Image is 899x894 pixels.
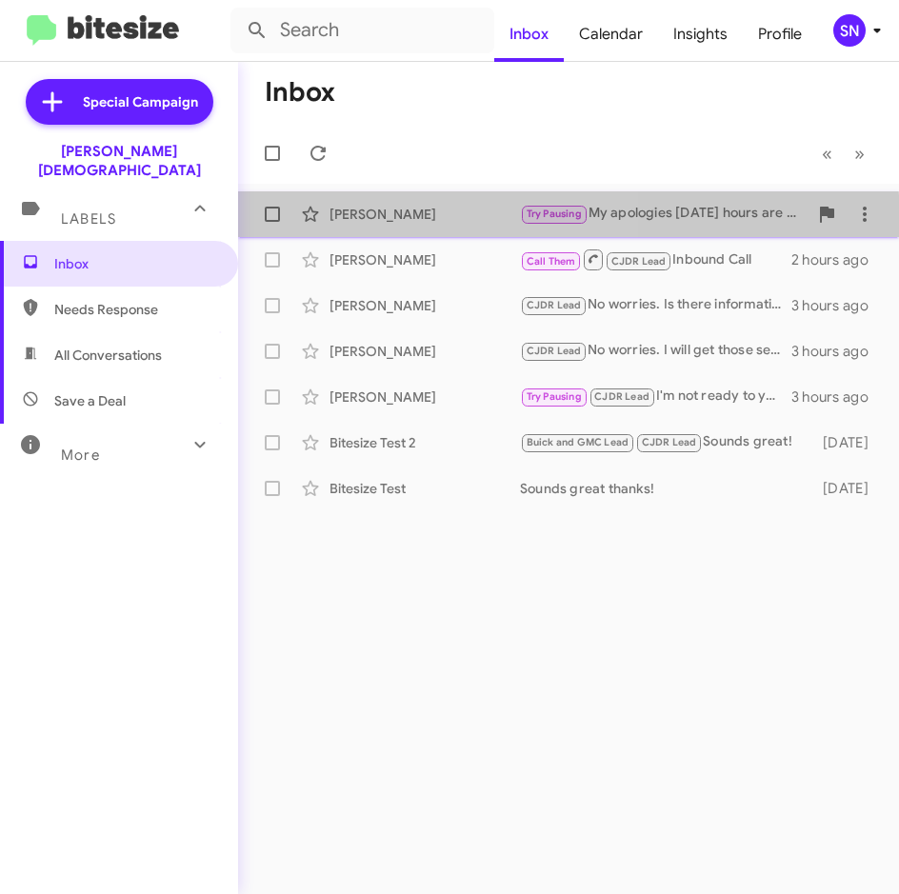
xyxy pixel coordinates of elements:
[54,391,126,410] span: Save a Deal
[843,134,876,173] button: Next
[330,433,520,452] div: Bitesize Test 2
[527,299,582,311] span: CJDR Lead
[520,340,791,362] div: No worries. I will get those sent to you right away.
[330,296,520,315] div: [PERSON_NAME]
[330,250,520,269] div: [PERSON_NAME]
[743,7,817,62] a: Profile
[791,250,884,269] div: 2 hours ago
[642,436,697,448] span: CJDR Lead
[54,254,216,273] span: Inbox
[833,14,866,47] div: SN
[494,7,564,62] a: Inbox
[822,142,832,166] span: «
[54,300,216,319] span: Needs Response
[61,447,100,464] span: More
[658,7,743,62] a: Insights
[520,248,791,271] div: Inbound Call
[520,479,822,498] div: Sounds great thanks!
[520,431,822,453] div: Sounds great!
[611,255,667,268] span: CJDR Lead
[791,387,884,407] div: 3 hours ago
[265,77,335,108] h1: Inbox
[61,210,116,228] span: Labels
[822,433,884,452] div: [DATE]
[594,390,649,403] span: CJDR Lead
[520,203,808,225] div: My apologies [DATE] hours are 9:00am-7:00pm.
[791,342,884,361] div: 3 hours ago
[520,386,791,407] div: I'm not ready to yet to work on a deal
[527,208,582,220] span: Try Pausing
[83,92,198,111] span: Special Campaign
[330,479,520,498] div: Bitesize Test
[330,387,520,407] div: [PERSON_NAME]
[527,436,629,448] span: Buick and GMC Lead
[54,346,162,365] span: All Conversations
[230,8,494,53] input: Search
[822,479,884,498] div: [DATE]
[330,205,520,224] div: [PERSON_NAME]
[791,296,884,315] div: 3 hours ago
[26,79,213,125] a: Special Campaign
[527,390,582,403] span: Try Pausing
[527,255,576,268] span: Call Them
[817,14,878,47] button: SN
[810,134,844,173] button: Previous
[330,342,520,361] div: [PERSON_NAME]
[527,345,582,357] span: CJDR Lead
[564,7,658,62] a: Calendar
[520,294,791,316] div: No worries. Is there information we can help you with?
[811,134,876,173] nav: Page navigation example
[854,142,865,166] span: »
